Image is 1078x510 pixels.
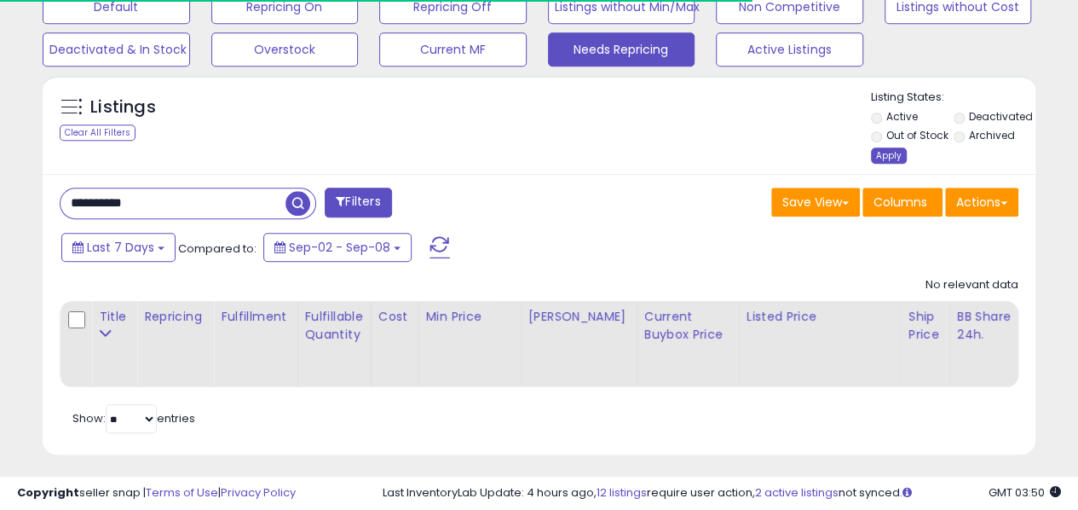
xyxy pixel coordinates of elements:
div: Fulfillable Quantity [305,308,364,344]
a: 2 active listings [755,484,839,501]
h5: Listings [90,96,156,119]
p: Listing States: [871,90,1035,106]
div: seller snap | | [17,485,296,501]
label: Deactivated [969,109,1033,124]
button: Overstock [211,32,359,67]
button: Columns [862,188,943,217]
div: Last InventoryLab Update: 4 hours ago, require user action, not synced. [383,485,1061,501]
label: Out of Stock [885,128,948,142]
div: [PERSON_NAME] [528,308,630,326]
span: Sep-02 - Sep-08 [289,239,390,256]
div: Fulfillment [221,308,290,326]
button: Needs Repricing [548,32,695,67]
div: Apply [871,148,907,164]
label: Active [885,109,917,124]
div: BB Share 24h. [957,308,1019,344]
div: Title [99,308,130,326]
a: Privacy Policy [221,484,296,501]
div: Ship Price [908,308,943,344]
button: Actions [945,188,1018,217]
strong: Copyright [17,484,79,501]
div: Listed Price [747,308,894,326]
span: Columns [873,194,927,211]
button: Filters [325,188,391,217]
div: Clear All Filters [60,125,135,141]
a: 12 listings [597,484,647,501]
div: Min Price [426,308,514,326]
div: Repricing [144,308,206,326]
button: Active Listings [716,32,863,67]
a: Terms of Use [146,484,218,501]
label: Archived [969,128,1015,142]
span: Last 7 Days [87,239,154,256]
div: No relevant data [925,277,1018,293]
button: Save View [771,188,860,217]
span: Show: entries [72,410,195,426]
div: Current Buybox Price [644,308,732,344]
button: Current MF [379,32,527,67]
span: Compared to: [178,241,257,257]
button: Last 7 Days [61,233,176,262]
button: Deactivated & In Stock [43,32,190,67]
button: Sep-02 - Sep-08 [263,233,412,262]
span: 2025-09-17 03:50 GMT [989,484,1061,501]
div: Cost [378,308,412,326]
